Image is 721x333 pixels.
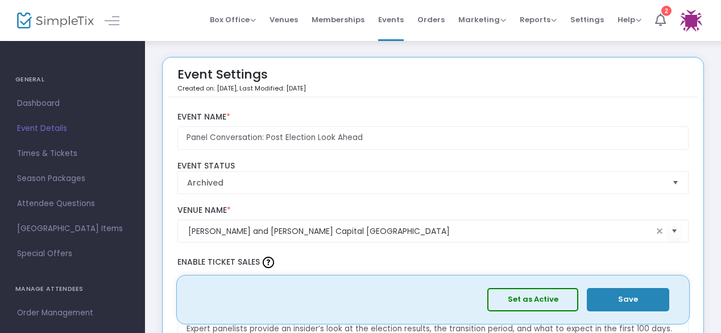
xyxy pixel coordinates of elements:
span: clear [653,224,666,238]
div: Event Settings [177,63,306,97]
span: Times & Tickets [17,146,128,161]
span: Box Office [210,14,256,25]
label: Event Name [177,112,689,122]
span: Events [378,5,404,34]
h4: GENERAL [15,68,130,91]
label: Event Status [177,161,689,171]
span: Special Offers [17,246,128,261]
span: Orders [417,5,445,34]
input: Enter Event Name [177,126,689,150]
button: Save [587,288,669,311]
label: Enable Ticket Sales [177,254,689,271]
p: Created on: [DATE] [177,84,306,93]
span: Memberships [312,5,364,34]
div: 2 [661,6,672,16]
span: [GEOGRAPHIC_DATA] Items [17,221,128,236]
span: Venues [270,5,298,34]
span: Dashboard [17,96,128,111]
button: Select [666,220,682,243]
button: Set as Active [487,288,578,311]
span: Archived [187,177,664,188]
input: Select Venue [188,225,653,237]
span: Settings [570,5,604,34]
img: question-mark [263,257,274,268]
span: Event Details [17,121,128,136]
span: Reports [520,14,557,25]
label: Venue Name [177,205,689,216]
h4: MANAGE ATTENDEES [15,278,130,301]
span: Marketing [458,14,506,25]
span: Order Management [17,306,128,320]
span: Season Packages [17,171,128,186]
span: Help [618,14,641,25]
span: , Last Modified: [DATE] [237,84,306,93]
button: Select [668,172,683,194]
span: Attendee Questions [17,196,128,211]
